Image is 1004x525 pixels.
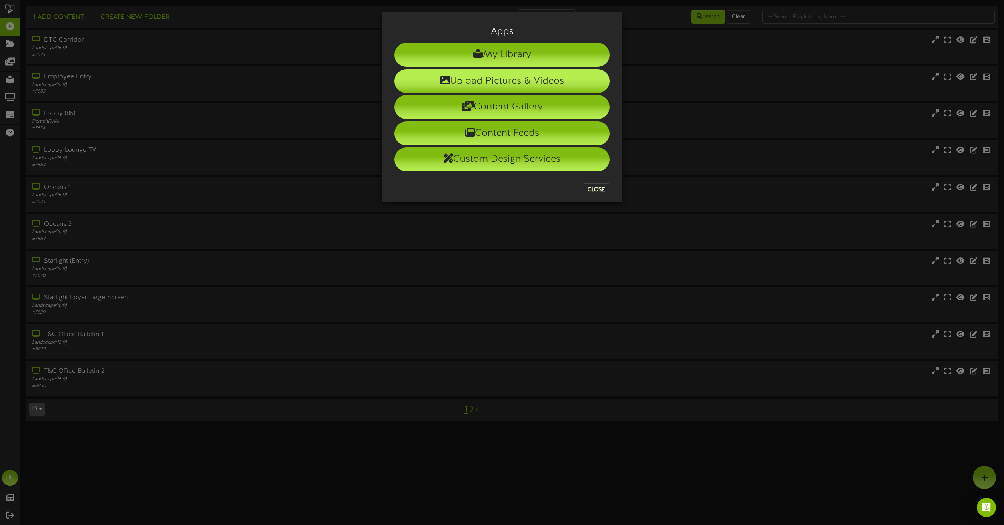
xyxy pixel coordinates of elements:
li: My Library [394,43,610,67]
li: Custom Design Services [394,147,610,171]
h3: Apps [394,26,610,37]
div: Open Intercom Messenger [977,498,996,517]
li: Upload Pictures & Videos [394,69,610,93]
button: Close [583,183,610,196]
li: Content Gallery [394,95,610,119]
li: Content Feeds [394,121,610,145]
